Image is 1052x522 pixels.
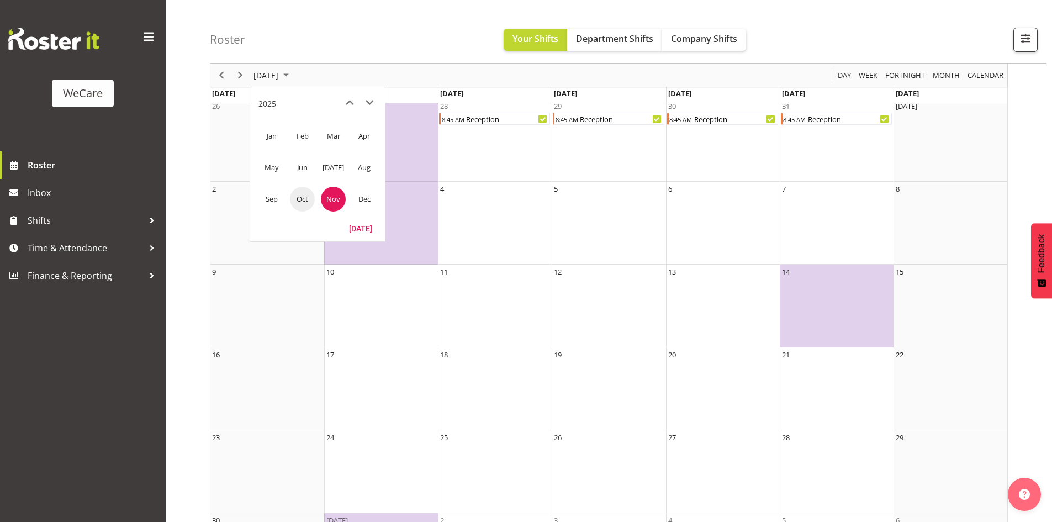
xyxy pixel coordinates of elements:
[668,432,676,443] div: 27
[567,29,662,51] button: Department Shifts
[554,266,562,277] div: 12
[896,183,900,194] div: 8
[782,266,790,277] div: 14
[212,101,220,112] div: 26
[1019,489,1030,500] img: help-xxl-2.png
[837,68,852,82] span: Day
[352,187,377,212] span: Dec
[1031,223,1052,298] button: Feedback - Show survey
[693,113,778,124] div: Reception
[576,33,653,45] span: Department Shifts
[210,430,324,513] td: Sunday, November 23, 2025
[884,68,926,82] span: Fortnight
[440,88,463,98] span: [DATE]
[326,349,334,360] div: 17
[233,68,248,82] button: Next
[667,113,778,125] div: Reception Begin From Thursday, October 30, 2025 at 8:45:00 AM GMT+13:00 Ends At Thursday, October...
[579,113,663,124] div: Reception
[231,64,250,87] div: Next
[782,101,790,112] div: 31
[290,124,315,149] span: Feb
[552,430,665,513] td: Wednesday, November 26, 2025
[668,183,672,194] div: 6
[782,183,786,194] div: 7
[438,430,552,513] td: Tuesday, November 25, 2025
[8,28,99,50] img: Rosterit website logo
[360,93,379,113] button: next month
[28,267,144,284] span: Finance & Reporting
[894,99,1007,182] td: Saturday, November 1, 2025
[554,432,562,443] div: 26
[259,124,284,149] span: Jan
[321,124,346,149] span: Mar
[324,347,438,430] td: Monday, November 17, 2025
[668,349,676,360] div: 20
[258,93,276,115] div: title
[552,347,665,430] td: Wednesday, November 19, 2025
[858,68,879,82] span: Week
[552,182,665,265] td: Wednesday, November 5, 2025
[504,29,567,51] button: Your Shifts
[28,212,144,229] span: Shifts
[438,347,552,430] td: Tuesday, November 18, 2025
[666,265,780,347] td: Thursday, November 13, 2025
[438,182,552,265] td: Tuesday, November 4, 2025
[554,101,562,112] div: 29
[318,183,348,215] td: November 2025
[340,93,360,113] button: previous month
[465,113,549,124] div: Reception
[668,88,691,98] span: [DATE]
[554,88,577,98] span: [DATE]
[780,265,894,347] td: Friday, November 14, 2025
[441,113,465,124] div: 8:45 AM
[668,266,676,277] div: 13
[210,347,324,430] td: Sunday, November 16, 2025
[782,432,790,443] div: 28
[259,187,284,212] span: Sep
[894,347,1007,430] td: Saturday, November 22, 2025
[438,99,552,182] td: Tuesday, October 28, 2025
[440,432,448,443] div: 25
[931,68,962,82] button: Timeline Month
[966,68,1005,82] span: calendar
[212,88,235,98] span: [DATE]
[896,432,903,443] div: 29
[28,184,160,201] span: Inbox
[210,99,324,182] td: Sunday, October 26, 2025
[666,347,780,430] td: Thursday, November 20, 2025
[214,68,229,82] button: Previous
[554,183,558,194] div: 5
[932,68,961,82] span: Month
[512,33,558,45] span: Your Shifts
[212,349,220,360] div: 16
[352,155,377,180] span: Aug
[210,265,324,347] td: Sunday, November 9, 2025
[440,183,444,194] div: 4
[894,430,1007,513] td: Saturday, November 29, 2025
[326,432,334,443] div: 24
[836,68,853,82] button: Timeline Day
[894,182,1007,265] td: Saturday, November 8, 2025
[780,347,894,430] td: Friday, November 21, 2025
[666,99,780,182] td: Thursday, October 30, 2025
[783,113,807,124] div: 8:45 AM
[552,99,665,182] td: Wednesday, October 29, 2025
[668,101,676,112] div: 30
[438,265,552,347] td: Tuesday, November 11, 2025
[669,113,693,124] div: 8:45 AM
[440,349,448,360] div: 18
[259,155,284,180] span: May
[324,265,438,347] td: Monday, November 10, 2025
[210,182,324,265] td: Sunday, November 2, 2025
[28,240,144,256] span: Time & Attendance
[212,183,216,194] div: 2
[1037,234,1046,273] span: Feedback
[63,85,103,102] div: WeCare
[552,265,665,347] td: Wednesday, November 12, 2025
[662,29,746,51] button: Company Shifts
[782,88,805,98] span: [DATE]
[342,220,379,236] button: Today
[884,68,927,82] button: Fortnight
[439,113,550,125] div: Reception Begin From Tuesday, October 28, 2025 at 8:45:00 AM GMT+13:00 Ends At Tuesday, October 2...
[212,432,220,443] div: 23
